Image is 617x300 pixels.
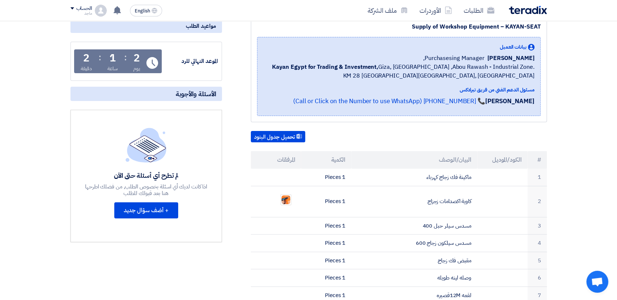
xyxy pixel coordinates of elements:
div: Supply of Workshop Equipment – KAYAN-SEAT [257,22,541,31]
button: تحميل جدول البنود [251,131,305,143]
td: 2 [528,186,547,217]
td: ماكينة فك زجاج كهرباء [351,169,477,186]
div: دقيقة [81,65,92,72]
div: الحساب [76,5,92,12]
td: 1 Pieces [301,252,351,269]
td: 4 [528,235,547,252]
th: # [528,151,547,169]
div: 2 [83,53,89,63]
td: 1 [528,169,547,186]
div: لم تطرح أي أسئلة حتى الآن [84,171,208,180]
td: كاوية اكصدامات زجزاج [351,186,477,217]
a: ملف الشركة [362,2,414,19]
span: Giza, [GEOGRAPHIC_DATA] ,Abou Rawash - Industrial Zone. KM 28 [GEOGRAPHIC_DATA][GEOGRAPHIC_DATA],... [263,63,534,80]
td: 1 Pieces [301,235,351,252]
td: 6 [528,269,547,287]
strong: [PERSON_NAME] [485,97,534,106]
a: 📞 [PHONE_NUMBER] (Call or Click on the Number to use WhatsApp) [293,97,485,106]
button: + أضف سؤال جديد [114,202,178,218]
b: Kayan Egypt for Trading & Investment, [272,63,378,71]
td: 1 Pieces [301,217,351,235]
div: مواعيد الطلب [70,19,222,33]
div: 1 [110,53,116,63]
td: 3 [528,217,547,235]
td: 1 Pieces [301,186,351,217]
td: مسدس سيلر حبل 400 [351,217,477,235]
img: empty_state_list.svg [126,128,166,162]
span: English [135,8,150,14]
div: الموعد النهائي للرد [163,57,218,65]
a: الطلبات [458,2,500,19]
td: وصله لينه طويله [351,269,477,287]
div: ماجد [70,11,92,15]
span: بيانات العميل [500,43,526,51]
div: يوم [133,65,140,72]
th: المرفقات [251,151,301,169]
img: profile_test.png [95,5,107,16]
span: [PERSON_NAME] [487,54,534,63]
div: : [124,51,127,64]
div: اذا كانت لديك أي اسئلة بخصوص الطلب, من فضلك اطرحها هنا بعد قبولك للطلب [84,183,208,196]
div: ساعة [107,65,118,72]
td: مقبض فك زجاج [351,252,477,269]
span: Purchasesing Manager, [423,54,484,63]
button: English [130,5,162,16]
th: الكمية [301,151,351,169]
td: 1 Pieces [301,269,351,287]
div: 2 [134,53,140,63]
td: 1 Pieces [301,169,351,186]
div: : [99,51,101,64]
td: 5 [528,252,547,269]
img: Teradix logo [509,6,547,14]
div: مسئول الدعم الفني من فريق تيرادكس [263,86,534,94]
span: الأسئلة والأجوبة [176,90,216,98]
a: الأوردرات [414,2,458,19]
a: Open chat [586,271,608,293]
td: مسدس سيلكون زجاج 600 [351,235,477,252]
th: البيان/الوصف [351,151,477,169]
img: ___1756278583485.jpeg [281,195,291,205]
th: الكود/الموديل [477,151,528,169]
